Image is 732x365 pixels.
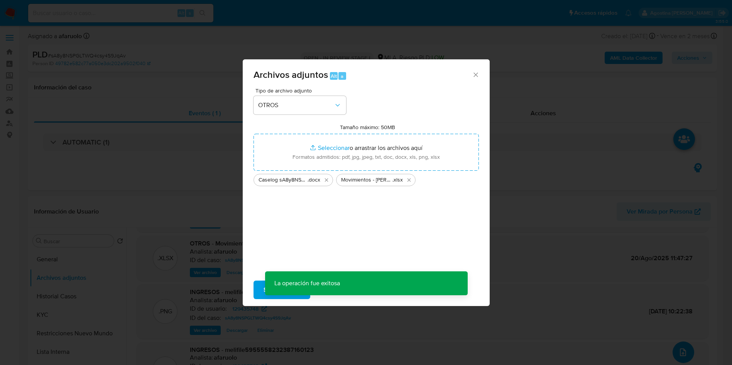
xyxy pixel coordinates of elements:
span: OTROS [258,101,334,109]
span: a [341,72,343,80]
span: .xlsx [392,176,403,184]
ul: Archivos seleccionados [254,171,479,186]
button: Subir archivo [254,281,310,299]
span: Cancelar [323,281,348,298]
button: Eliminar Caselog sA8y8NSPGLTWQ4csy4S9JqAv_2025_07_18_00_55_22.docx [322,175,331,185]
span: Archivos adjuntos [254,68,328,81]
button: OTROS [254,96,346,114]
span: Alt [330,72,336,80]
span: .docx [308,176,320,184]
span: Tipo de archivo adjunto [255,88,348,93]
span: Caselog sA8y8NSPGLTWQ4csy4S9JqAv_2025_07_18_00_55_22 [259,176,308,184]
p: La operación fue exitosa [265,271,349,295]
label: Tamaño máximo: 50MB [340,124,395,131]
span: Movimientos - [PERSON_NAME] [341,176,392,184]
button: Eliminar Movimientos - Sebastián Rivas.xlsx [404,175,414,185]
span: Subir archivo [264,281,300,298]
button: Cerrar [472,71,479,78]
